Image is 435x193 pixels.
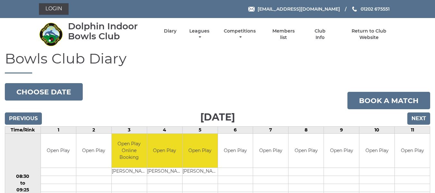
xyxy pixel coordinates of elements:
td: 9 [324,127,359,134]
a: Diary [164,28,176,34]
span: [EMAIL_ADDRESS][DOMAIN_NAME] [258,6,340,12]
td: Time/Rink [5,127,41,134]
td: 4 [147,127,182,134]
td: [PERSON_NAME] [183,168,218,176]
img: Dolphin Indoor Bowls Club [39,22,63,46]
td: Open Play [76,134,111,168]
td: [PERSON_NAME] [112,168,147,176]
td: Open Play [359,134,394,168]
a: Email [EMAIL_ADDRESS][DOMAIN_NAME] [248,5,340,13]
td: 1 [41,127,76,134]
td: [PERSON_NAME] [147,168,182,176]
td: 2 [76,127,111,134]
td: Open Play [324,134,359,168]
td: 7 [253,127,288,134]
a: Club Info [310,28,331,41]
a: Leagues [188,28,211,41]
span: 01202 675551 [361,6,390,12]
a: Phone us 01202 675551 [351,5,390,13]
a: Return to Club Website [342,28,396,41]
td: 3 [111,127,147,134]
td: 6 [218,127,253,134]
button: Choose date [5,83,83,101]
a: Book a match [347,92,430,109]
input: Next [407,112,430,125]
td: 10 [359,127,395,134]
td: Open Play Online Booking [112,134,147,168]
img: Email [248,7,255,12]
h1: Bowls Club Diary [5,51,430,73]
a: Competitions [222,28,258,41]
td: 8 [288,127,324,134]
td: 5 [182,127,218,134]
input: Previous [5,112,42,125]
td: Open Play [183,134,218,168]
td: Open Play [218,134,253,168]
td: Open Play [395,134,430,168]
img: Phone us [352,6,357,12]
td: 11 [395,127,430,134]
td: Open Play [147,134,182,168]
a: Login [39,3,69,15]
td: Open Play [288,134,324,168]
a: Members list [269,28,298,41]
td: Open Play [253,134,288,168]
td: Open Play [41,134,76,168]
div: Dolphin Indoor Bowls Club [68,21,153,41]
